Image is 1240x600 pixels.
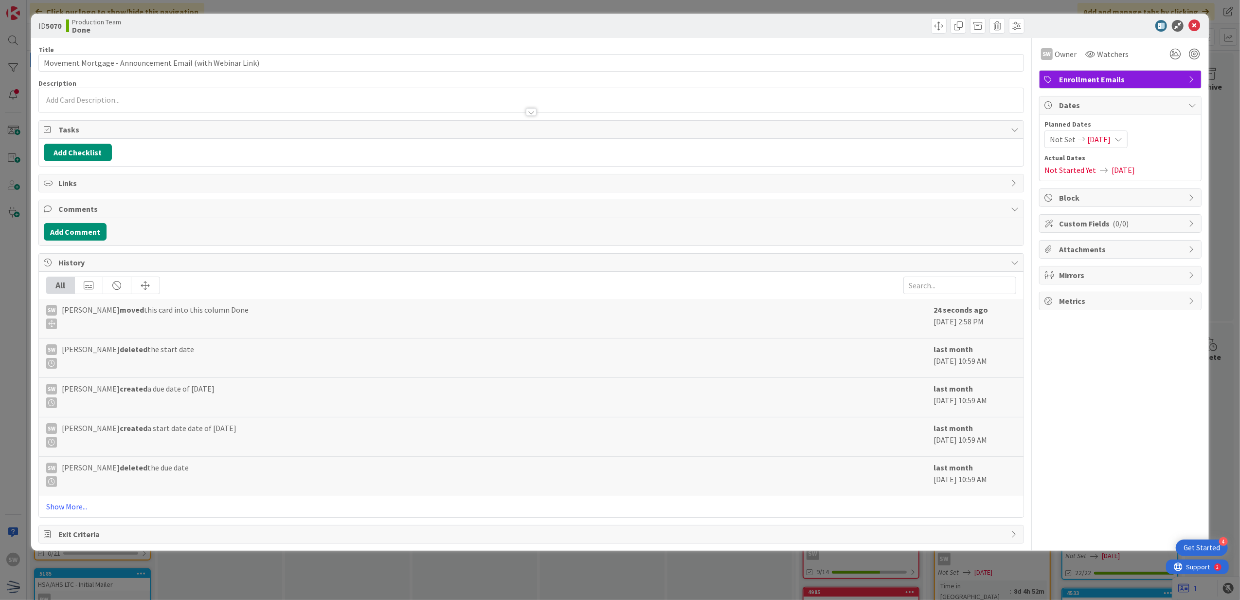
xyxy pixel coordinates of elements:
[58,124,1006,135] span: Tasks
[72,18,121,26] span: Production Team
[1184,543,1220,553] div: Get Started
[62,422,236,448] span: [PERSON_NAME] a start date date of [DATE]
[44,223,107,241] button: Add Comment
[58,528,1006,540] span: Exit Criteria
[20,1,44,13] span: Support
[38,54,1024,72] input: type card name here...
[38,79,76,88] span: Description
[934,384,973,394] b: last month
[58,203,1006,215] span: Comments
[1112,164,1135,176] span: [DATE]
[46,305,57,316] div: SW
[934,343,1016,373] div: [DATE] 10:59 AM
[1059,269,1184,281] span: Mirrors
[62,343,194,369] span: [PERSON_NAME] the start date
[46,384,57,394] div: SW
[47,277,75,294] div: All
[1059,192,1184,204] span: Block
[1219,537,1228,546] div: 4
[58,177,1006,189] span: Links
[72,26,121,34] b: Done
[934,383,1016,412] div: [DATE] 10:59 AM
[1050,133,1076,145] span: Not Set
[1059,244,1184,255] span: Attachments
[1041,48,1053,60] div: SW
[120,305,144,315] b: moved
[1059,295,1184,307] span: Metrics
[46,21,61,31] b: 5070
[62,462,189,487] span: [PERSON_NAME] the due date
[1059,218,1184,229] span: Custom Fields
[51,4,53,12] div: 2
[1176,540,1228,556] div: Open Get Started checklist, remaining modules: 4
[120,463,147,472] b: deleted
[38,45,54,54] label: Title
[46,463,57,473] div: SW
[1059,74,1184,85] span: Enrollment Emails
[1044,153,1196,163] span: Actual Dates
[1097,48,1129,60] span: Watchers
[934,422,1016,451] div: [DATE] 10:59 AM
[44,144,112,161] button: Add Checklist
[58,257,1006,268] span: History
[934,304,1016,333] div: [DATE] 2:58 PM
[934,463,973,472] b: last month
[934,305,988,315] b: 24 seconds ago
[934,462,1016,491] div: [DATE] 10:59 AM
[1055,48,1077,60] span: Owner
[934,423,973,433] b: last month
[1059,99,1184,111] span: Dates
[934,344,973,354] b: last month
[1044,164,1096,176] span: Not Started Yet
[62,304,249,329] span: [PERSON_NAME] this card into this column Done
[46,423,57,434] div: SW
[1087,133,1111,145] span: [DATE]
[1044,119,1196,130] span: Planned Dates
[46,501,1017,512] a: Show More...
[903,277,1016,294] input: Search...
[120,423,147,433] b: created
[38,20,61,32] span: ID
[120,344,147,354] b: deleted
[46,344,57,355] div: SW
[62,383,215,408] span: [PERSON_NAME] a due date of [DATE]
[1113,219,1129,228] span: ( 0/0 )
[120,384,147,394] b: created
